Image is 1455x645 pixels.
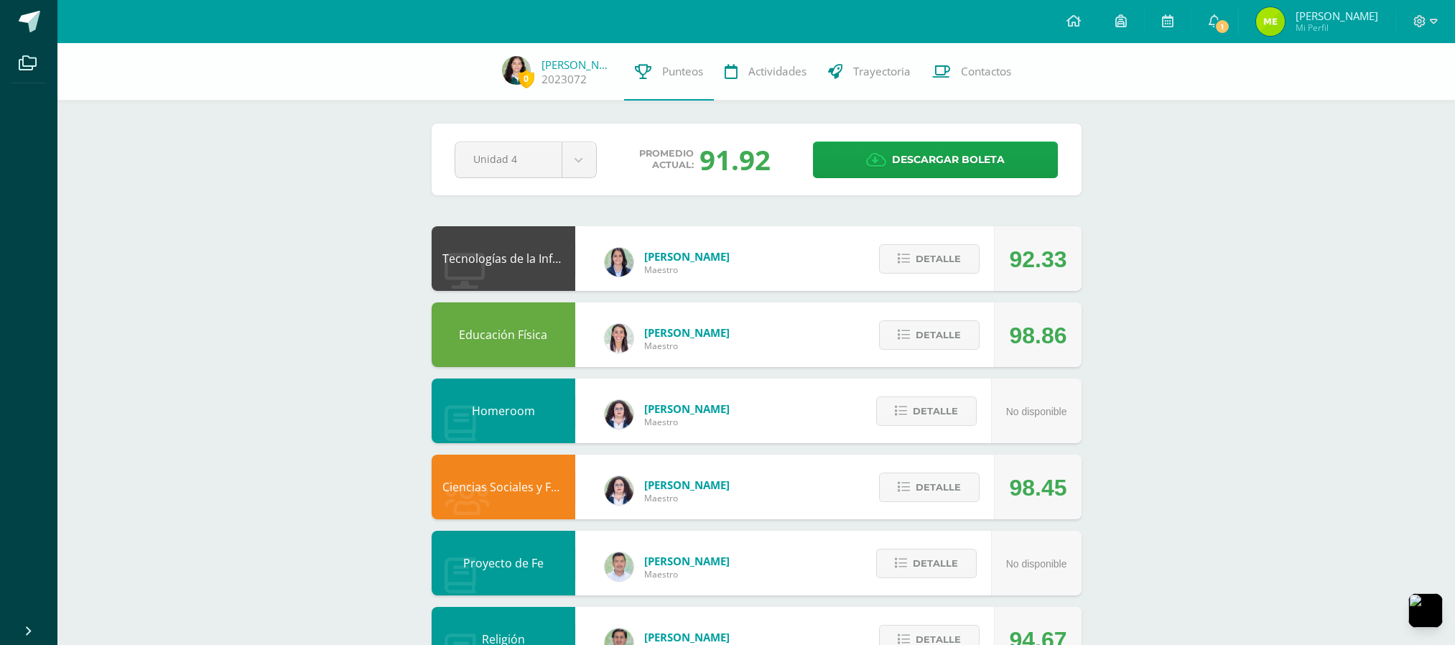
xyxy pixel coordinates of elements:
[644,264,730,276] span: Maestro
[1256,7,1285,36] img: cc8173afdae23698f602c22063f262d2.png
[1214,19,1230,34] span: 1
[432,379,575,443] div: Homeroom
[916,322,961,348] span: Detalle
[605,248,633,277] img: 7489ccb779e23ff9f2c3e89c21f82ed0.png
[432,531,575,595] div: Proyecto de Fe
[644,630,730,644] span: [PERSON_NAME]
[1006,406,1067,417] span: No disponible
[817,43,921,101] a: Trayectoria
[1009,303,1066,368] div: 98.86
[541,72,587,87] a: 2023072
[916,474,961,501] span: Detalle
[644,340,730,352] span: Maestro
[644,325,730,340] span: [PERSON_NAME]
[644,492,730,504] span: Maestro
[876,396,977,426] button: Detalle
[644,568,730,580] span: Maestro
[714,43,817,101] a: Actividades
[519,70,534,88] span: 0
[605,400,633,429] img: ba02aa29de7e60e5f6614f4096ff8928.png
[921,43,1022,101] a: Contactos
[876,549,977,578] button: Detalle
[1296,22,1378,34] span: Mi Perfil
[699,141,771,178] div: 91.92
[1296,9,1378,23] span: [PERSON_NAME]
[502,56,531,85] img: 05fc99470b6b8232ca6bd7819607359e.png
[853,64,911,79] span: Trayectoria
[748,64,806,79] span: Actividades
[541,57,613,72] a: [PERSON_NAME]
[892,142,1005,177] span: Descargar boleta
[432,455,575,519] div: Ciencias Sociales y Formación Ciudadana
[644,554,730,568] span: [PERSON_NAME]
[644,416,730,428] span: Maestro
[605,552,633,581] img: 585d333ccf69bb1c6e5868c8cef08dba.png
[432,226,575,291] div: Tecnologías de la Información y Comunicación: Computación
[644,249,730,264] span: [PERSON_NAME]
[432,302,575,367] div: Educación Física
[662,64,703,79] span: Punteos
[1009,455,1066,520] div: 98.45
[879,320,980,350] button: Detalle
[913,550,958,577] span: Detalle
[644,478,730,492] span: [PERSON_NAME]
[605,476,633,505] img: ba02aa29de7e60e5f6614f4096ff8928.png
[455,142,596,177] a: Unidad 4
[879,473,980,502] button: Detalle
[916,246,961,272] span: Detalle
[813,141,1058,178] a: Descargar boleta
[913,398,958,424] span: Detalle
[879,244,980,274] button: Detalle
[961,64,1011,79] span: Contactos
[473,142,544,176] span: Unidad 4
[644,402,730,416] span: [PERSON_NAME]
[1006,558,1067,570] span: No disponible
[639,148,694,171] span: Promedio actual:
[605,324,633,353] img: 68dbb99899dc55733cac1a14d9d2f825.png
[624,43,714,101] a: Punteos
[1009,227,1066,292] div: 92.33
